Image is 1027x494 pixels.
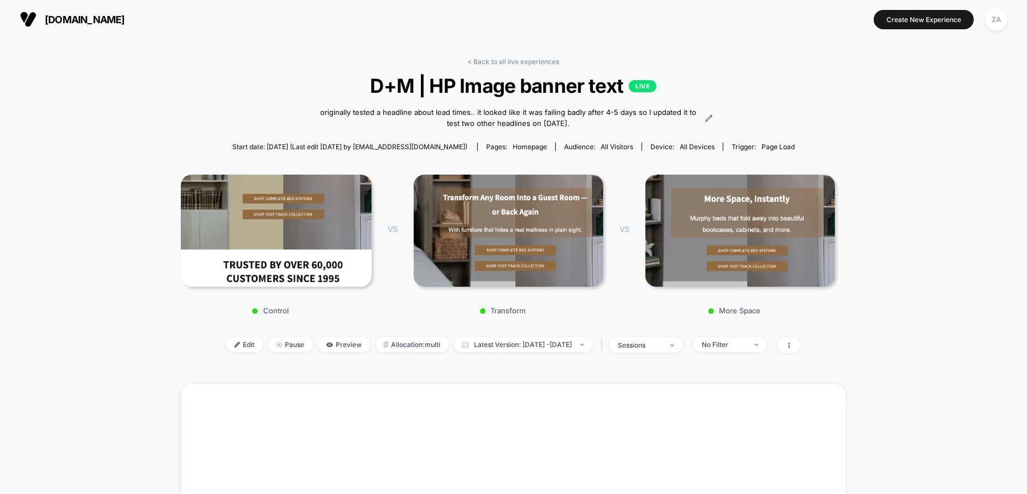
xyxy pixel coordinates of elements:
img: end [670,344,674,346]
img: end [754,344,758,346]
img: Transform main [414,175,603,287]
img: More Space main [645,175,835,287]
span: All Visitors [601,143,633,151]
span: VS [620,224,629,234]
button: ZA [982,8,1010,31]
img: Control main [181,175,371,287]
span: Start date: [DATE] (Last edit [DATE] by [EMAIL_ADDRESS][DOMAIN_NAME]) [232,143,467,151]
span: Preview [318,337,370,352]
img: end [580,344,584,346]
span: Allocation: multi [376,337,449,352]
img: edit [234,342,240,348]
p: More Space [640,306,830,315]
p: LIVE [629,80,656,92]
span: Page Load [762,143,795,151]
div: Audience: [564,143,633,151]
span: [DOMAIN_NAME] [45,14,125,25]
span: D+M | HP Image banner text [214,74,812,97]
div: Trigger: [732,143,795,151]
button: [DOMAIN_NAME] [17,10,128,28]
span: Latest Version: [DATE] - [DATE] [454,337,592,352]
span: VS [388,224,397,234]
div: Pages: [486,143,547,151]
span: homepage [513,143,547,151]
p: Transform [408,306,598,315]
img: Visually logo [20,11,37,28]
span: Edit [226,337,263,352]
img: calendar [462,342,468,348]
span: | [598,337,609,353]
img: rebalance [384,341,388,348]
span: Device: [642,143,723,151]
div: ZA [986,9,1007,30]
div: No Filter [702,340,746,349]
button: Create New Experience [874,10,974,29]
span: Pause [268,337,312,352]
span: originally tested a headline about lead times.. it looked like it was failing badly after 4-5 day... [314,107,702,129]
a: < Back to all live experiences [468,57,560,66]
img: end [277,342,282,348]
span: all devices [680,143,715,151]
p: Control [175,306,366,315]
div: sessions [618,341,662,349]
